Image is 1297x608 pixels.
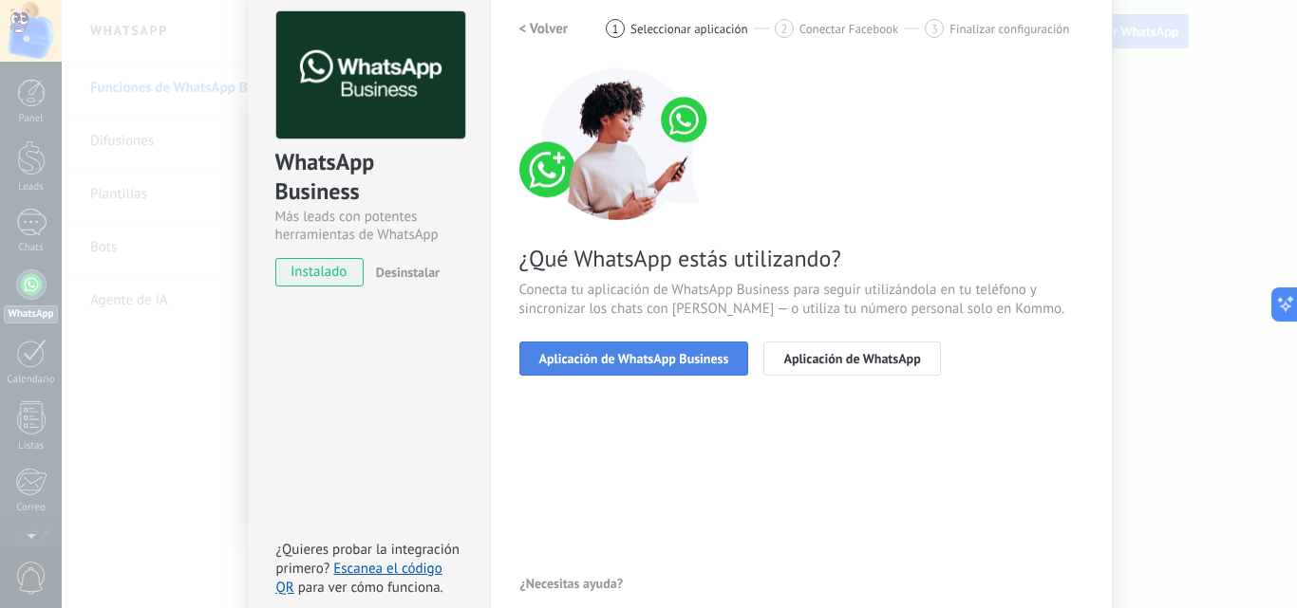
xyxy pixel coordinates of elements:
div: WhatsApp Business [275,147,462,208]
span: Finalizar configuración [949,22,1069,36]
span: ¿Necesitas ayuda? [520,577,624,590]
span: ¿Quieres probar la integración primero? [276,541,461,578]
span: 2 [780,21,787,37]
span: para ver cómo funciona. [298,579,443,597]
span: ¿Qué WhatsApp estás utilizando? [519,244,1083,273]
div: Más leads con potentes herramientas de WhatsApp [275,208,462,244]
a: Escanea el código QR [276,560,442,597]
img: logo_main.png [276,11,465,139]
span: Desinstalar [376,264,440,281]
img: connect number [519,68,719,220]
span: Aplicación de WhatsApp [783,352,920,365]
span: Conecta tu aplicación de WhatsApp Business para seguir utilizándola en tu teléfono y sincronizar ... [519,281,1083,319]
h2: < Volver [519,20,569,38]
span: 3 [931,21,938,37]
button: Aplicación de WhatsApp [763,341,940,376]
span: 1 [612,21,619,37]
span: Conectar Facebook [799,22,899,36]
button: ¿Necesitas ayuda? [519,569,625,598]
button: < Volver [519,11,569,46]
span: Seleccionar aplicación [630,22,748,36]
button: Aplicación de WhatsApp Business [519,341,749,376]
span: instalado [276,258,363,286]
button: Desinstalar [368,258,440,286]
span: Aplicación de WhatsApp Business [539,352,729,365]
